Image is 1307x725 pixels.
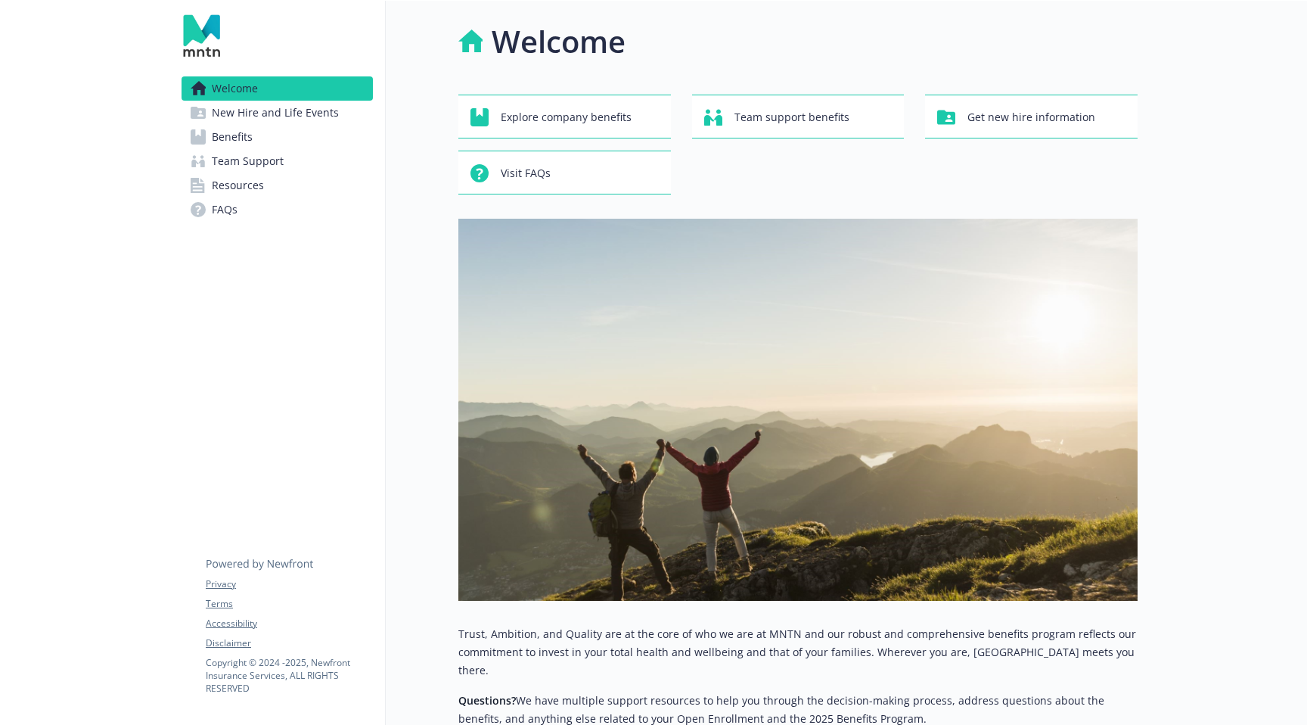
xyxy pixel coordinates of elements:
span: Visit FAQs [501,159,551,188]
strong: Questions? [458,693,516,708]
img: overview page banner [458,219,1138,601]
a: Team Support [182,149,373,173]
a: Benefits [182,125,373,149]
span: Benefits [212,125,253,149]
span: Team Support [212,149,284,173]
a: New Hire and Life Events [182,101,373,125]
a: Welcome [182,76,373,101]
a: Resources [182,173,373,198]
button: Visit FAQs [458,151,671,194]
a: FAQs [182,198,373,222]
h1: Welcome [492,19,626,64]
span: New Hire and Life Events [212,101,339,125]
a: Privacy [206,577,372,591]
span: Get new hire information [967,103,1095,132]
p: Trust, Ambition, and Quality are at the core of who we are at MNTN and our robust and comprehensi... [458,625,1138,680]
span: FAQs [212,198,237,222]
p: Copyright © 2024 - 2025 , Newfront Insurance Services, ALL RIGHTS RESERVED [206,656,372,695]
span: Welcome [212,76,258,101]
a: Disclaimer [206,636,372,650]
a: Accessibility [206,617,372,630]
span: Team support benefits [734,103,849,132]
button: Team support benefits [692,95,905,138]
span: Explore company benefits [501,103,632,132]
button: Explore company benefits [458,95,671,138]
a: Terms [206,597,372,611]
button: Get new hire information [925,95,1138,138]
span: Resources [212,173,264,198]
